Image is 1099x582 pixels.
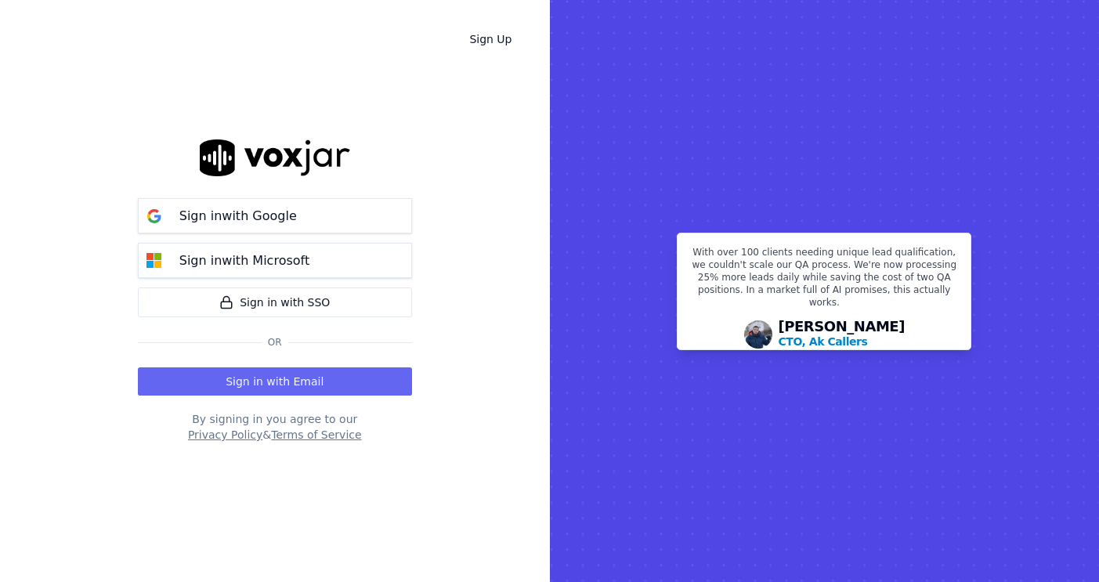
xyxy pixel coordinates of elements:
img: Avatar [744,320,772,349]
button: Privacy Policy [188,427,262,443]
a: Sign in with SSO [138,287,412,317]
p: With over 100 clients needing unique lead qualification, we couldn't scale our QA process. We're ... [687,246,961,315]
div: By signing in you agree to our & [138,411,412,443]
a: Sign Up [457,25,524,53]
img: logo [200,139,350,176]
button: Sign in with Email [138,367,412,396]
p: Sign in with Microsoft [179,251,309,270]
button: Terms of Service [271,427,361,443]
span: Or [262,336,288,349]
p: CTO, Ak Callers [779,334,868,349]
img: google Sign in button [139,201,170,232]
button: Sign inwith Microsoft [138,243,412,278]
button: Sign inwith Google [138,198,412,233]
p: Sign in with Google [179,207,297,226]
div: [PERSON_NAME] [779,320,906,349]
img: microsoft Sign in button [139,245,170,277]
